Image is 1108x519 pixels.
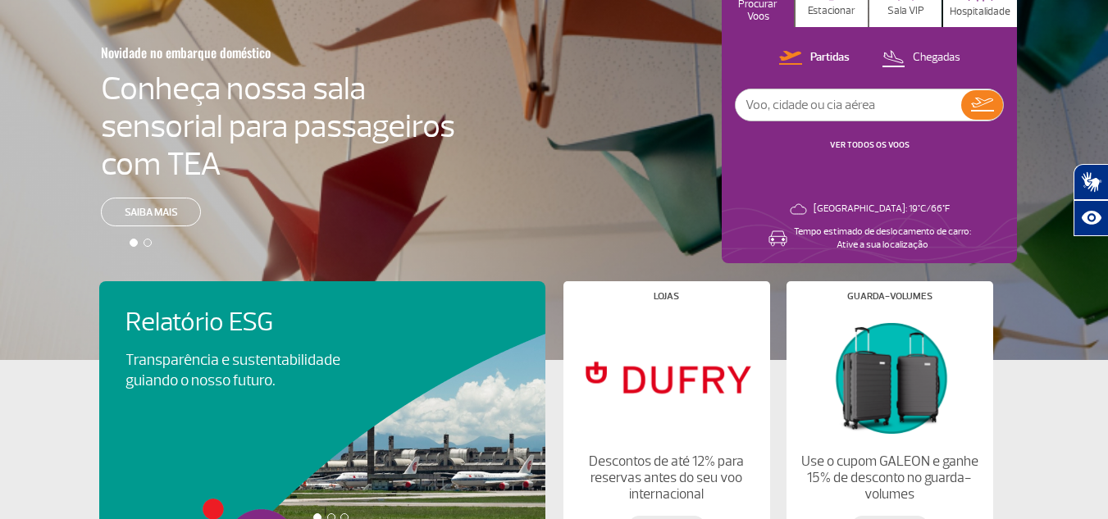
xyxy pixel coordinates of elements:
[847,292,932,301] h4: Guarda-volumes
[1074,164,1108,200] button: Abrir tradutor de língua de sinais.
[814,203,950,216] p: [GEOGRAPHIC_DATA]: 19°C/66°F
[794,225,971,252] p: Tempo estimado de deslocamento de carro: Ative a sua localização
[101,70,455,183] h4: Conheça nossa sala sensorial para passageiros com TEA
[800,314,978,440] img: Guarda-volumes
[774,48,855,69] button: Partidas
[125,350,358,391] p: Transparência e sustentabilidade guiando o nosso futuro.
[1074,164,1108,236] div: Plugin de acessibilidade da Hand Talk.
[830,139,910,150] a: VER TODOS OS VOOS
[101,198,201,226] a: Saiba mais
[800,453,978,503] p: Use o cupom GALEON e ganhe 15% de desconto no guarda-volumes
[950,6,1010,18] p: Hospitalidade
[577,314,755,440] img: Lojas
[887,5,924,17] p: Sala VIP
[810,50,850,66] p: Partidas
[736,89,961,121] input: Voo, cidade ou cia aérea
[877,48,965,69] button: Chegadas
[808,5,855,17] p: Estacionar
[125,307,386,338] h4: Relatório ESG
[654,292,679,301] h4: Lojas
[101,35,375,70] h3: Novidade no embarque doméstico
[913,50,960,66] p: Chegadas
[825,139,914,152] button: VER TODOS OS VOOS
[1074,200,1108,236] button: Abrir recursos assistivos.
[577,453,755,503] p: Descontos de até 12% para reservas antes do seu voo internacional
[125,307,519,391] a: Relatório ESGTransparência e sustentabilidade guiando o nosso futuro.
